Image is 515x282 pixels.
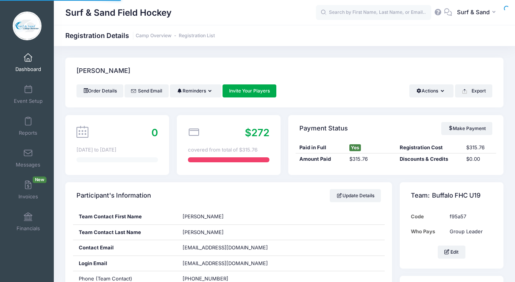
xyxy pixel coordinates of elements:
button: Export [455,84,492,97]
div: $315.76 [463,144,496,152]
span: Buffalo FHC U19 [432,192,480,200]
a: Camp Overview [136,33,171,39]
div: Amount Paid [296,155,346,163]
span: $272 [245,127,269,139]
button: Surf & Sand [452,4,503,21]
h1: Registration Details [65,31,215,40]
span: New [33,176,47,183]
div: Login Email [73,256,177,271]
button: Reminders [170,84,221,97]
span: Invoices [18,193,38,200]
span: Yes [349,144,361,151]
a: Update Details [330,189,381,202]
a: Event Setup [10,81,47,108]
div: Team Contact First Name [73,209,177,224]
a: Invite Your Players [223,84,277,97]
div: Discounts & Credits [396,155,463,163]
h4: Team: [411,185,481,207]
div: $315.76 [346,155,396,163]
span: Financials [17,225,40,232]
h4: Participant's Information [76,185,151,207]
td: Group Leader [446,224,492,239]
td: f95a57 [446,209,492,224]
a: Reports [10,113,47,140]
div: Team Contact Last Name [73,225,177,240]
span: Messages [16,162,40,168]
div: covered from total of $315.76 [188,146,269,154]
div: $0.00 [463,155,496,163]
img: Surf & Sand Field Hockey [13,12,42,40]
button: Actions [409,84,454,97]
span: [EMAIL_ADDRESS][DOMAIN_NAME] [183,244,268,251]
span: Dashboard [15,66,41,73]
a: Financials [10,208,47,235]
td: Code [411,209,446,224]
span: Reports [19,130,37,136]
a: Registration List [179,33,215,39]
a: Make Payment [441,122,492,135]
a: InvoicesNew [10,176,47,203]
button: Edit [438,246,465,259]
input: Search by First Name, Last Name, or Email... [316,5,431,20]
h4: Payment Status [299,117,348,139]
span: [PERSON_NAME] [183,213,224,219]
h1: Surf & Sand Field Hockey [65,4,171,21]
a: Send Email [125,84,169,97]
span: Surf & Sand [457,8,490,16]
div: Registration Cost [396,144,463,152]
div: [DATE] to [DATE] [76,146,158,154]
span: Event Setup [14,98,43,104]
a: Messages [10,145,47,172]
span: [EMAIL_ADDRESS][DOMAIN_NAME] [183,260,279,267]
span: [PERSON_NAME] [183,229,224,235]
td: Who Pays [411,224,446,239]
div: Contact Email [73,240,177,256]
span: [PHONE_NUMBER] [183,275,228,282]
div: Paid in Full [296,144,346,152]
span: 0 [151,127,158,139]
h4: [PERSON_NAME] [76,60,130,82]
a: Order Details [76,84,123,97]
a: Dashboard [10,49,47,76]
